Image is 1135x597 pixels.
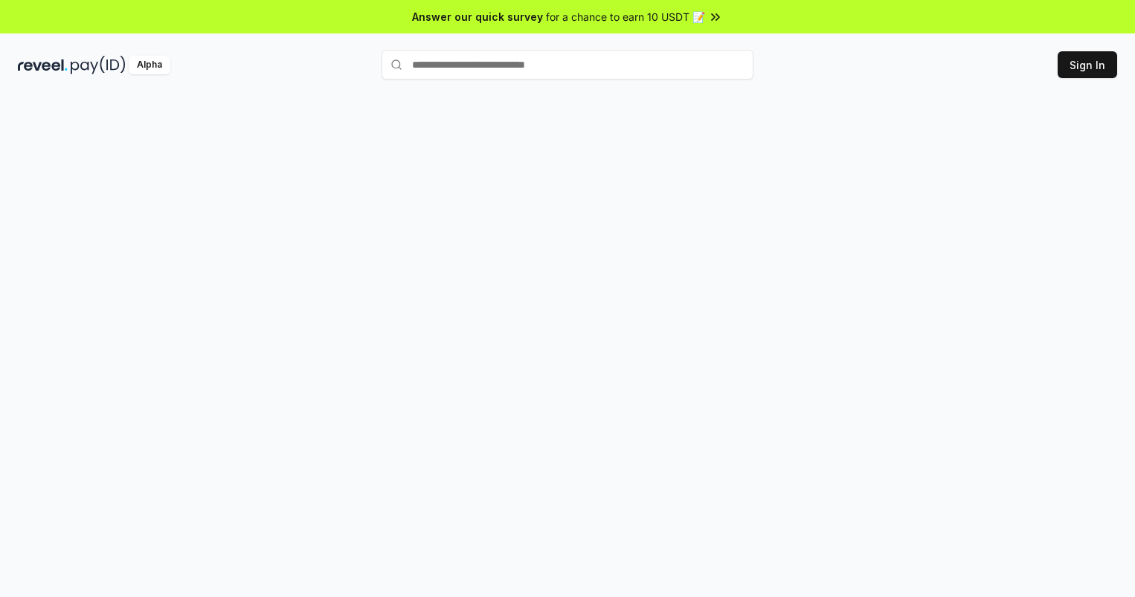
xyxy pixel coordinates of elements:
div: Alpha [129,56,170,74]
img: reveel_dark [18,56,68,74]
button: Sign In [1058,51,1117,78]
span: Answer our quick survey [412,9,543,25]
span: for a chance to earn 10 USDT 📝 [546,9,705,25]
img: pay_id [71,56,126,74]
